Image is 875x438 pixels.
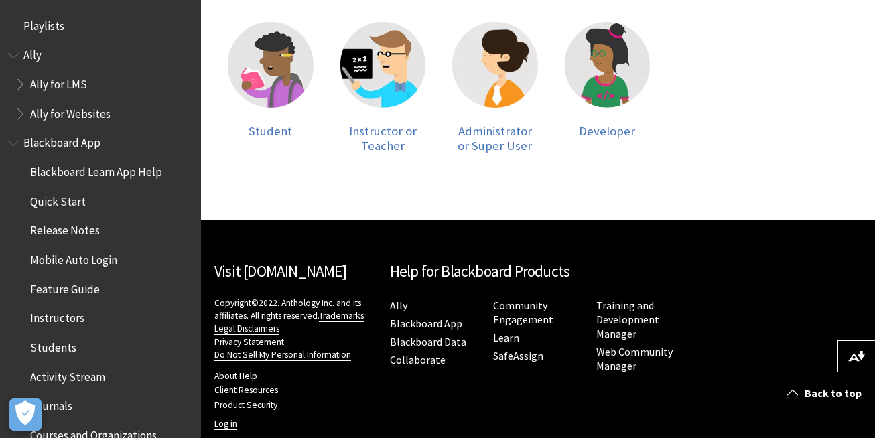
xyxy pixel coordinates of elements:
a: Instructor Instructor or Teacher [340,22,426,153]
a: Client Resources [214,384,278,396]
button: Open Preferences [9,398,42,431]
a: Community Engagement [493,299,553,327]
span: Blackboard App [23,132,100,150]
span: Blackboard Learn App Help [30,161,162,179]
span: Mobile Auto Login [30,248,117,267]
span: Activity Stream [30,366,105,384]
a: Product Security [214,399,277,411]
span: Feature Guide [30,278,100,296]
img: Administrator [452,22,538,108]
span: Instructor or Teacher [349,123,417,153]
a: About Help [214,370,257,382]
span: Instructors [30,307,84,325]
span: Ally [23,44,42,62]
a: Blackboard App [390,317,462,331]
a: Developer [565,22,651,153]
a: Training and Development Manager [596,299,659,341]
nav: Book outline for Anthology Ally Help [8,44,193,125]
a: Web Community Manager [596,345,673,373]
span: Ally for LMS [30,73,87,91]
span: Administrator or Super User [458,123,532,153]
img: Student [228,22,314,108]
a: Collaborate [390,353,446,367]
a: Log in [214,418,237,430]
span: Release Notes [30,220,100,238]
a: Ally [390,299,407,313]
a: Back to top [777,381,875,406]
span: Developer [579,123,635,139]
a: Administrator Administrator or Super User [452,22,538,153]
span: Quick Start [30,190,86,208]
a: Trademarks [319,310,364,322]
span: Student [249,123,292,139]
span: Students [30,336,76,354]
nav: Book outline for Playlists [8,15,193,38]
a: Legal Disclaimers [214,323,279,335]
h2: Help for Blackboard Products [390,260,687,283]
a: SafeAssign [493,349,543,363]
a: Privacy Statement [214,336,284,348]
a: Visit [DOMAIN_NAME] [214,261,346,281]
span: Journals [30,395,72,413]
a: Learn [493,331,519,345]
img: Instructor [340,22,426,108]
span: Playlists [23,15,64,33]
a: Student Student [228,22,314,153]
p: Copyright©2022. Anthology Inc. and its affiliates. All rights reserved. [214,297,377,360]
span: Ally for Websites [30,102,111,121]
a: Blackboard Data [390,335,466,349]
a: Do Not Sell My Personal Information [214,349,351,361]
